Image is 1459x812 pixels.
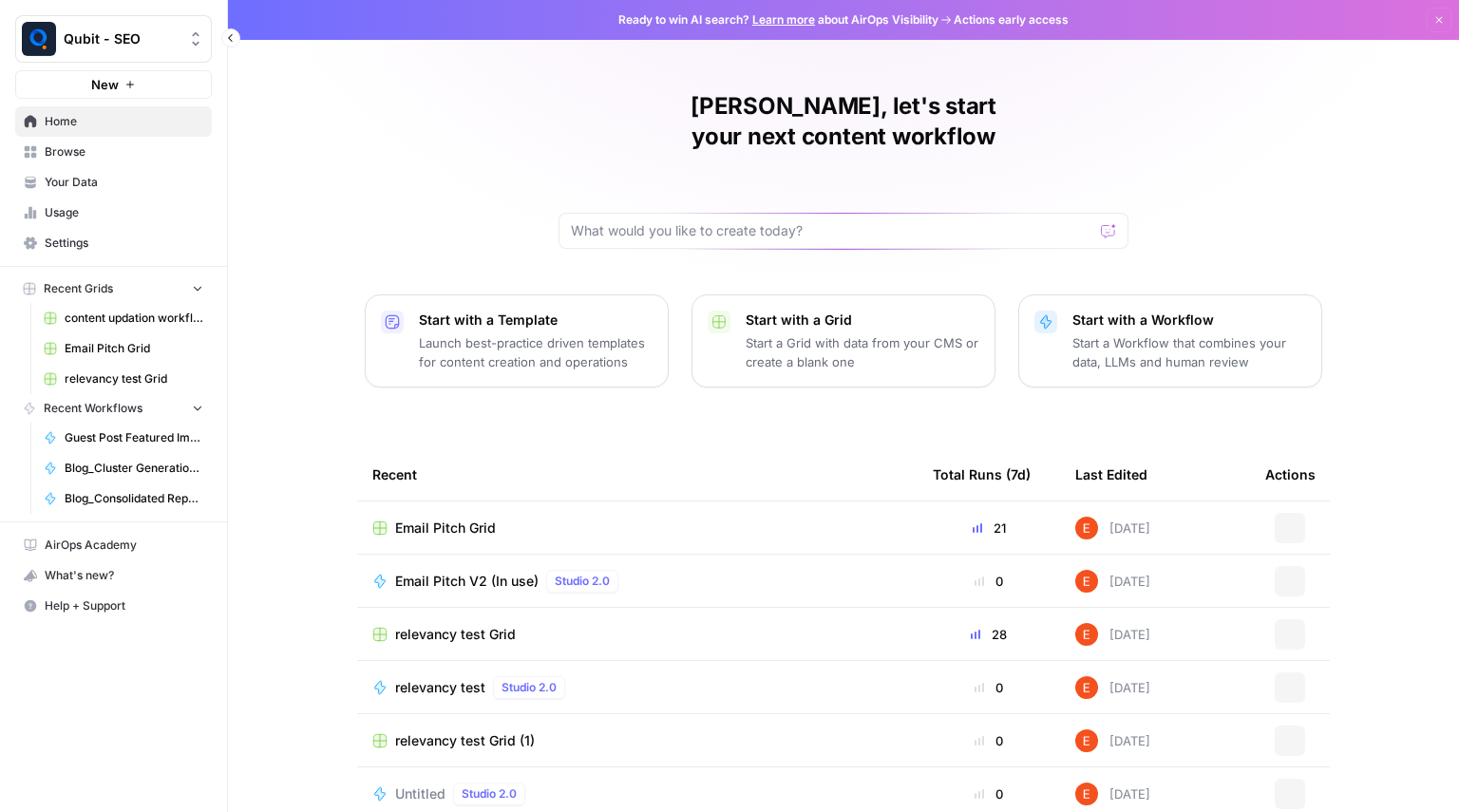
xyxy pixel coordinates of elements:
[35,483,212,514] a: Blog_Consolidated Report V3
[395,784,445,803] span: Untitled
[1018,294,1322,387] button: Start with a WorkflowStart a Workflow that combines your data, LLMs and human review
[746,333,979,371] p: Start a Grid with data from your CMS or create a blank one
[419,333,653,371] p: Launch best-practice driven templates for content creation and operations
[365,294,669,387] button: Start with a TemplateLaunch best-practice driven templates for content creation and operations
[372,570,902,593] a: Email Pitch V2 (In use)Studio 2.0
[571,221,1093,240] input: What would you like to create today?
[35,303,212,333] a: content updation workflow
[65,340,203,357] span: Email Pitch Grid
[65,429,203,446] span: Guest Post Featured Image
[933,784,1045,803] div: 0
[372,625,902,644] a: relevancy test Grid
[752,12,815,27] a: Learn more
[45,597,203,614] span: Help + Support
[45,204,203,221] span: Usage
[15,228,212,258] a: Settings
[692,294,995,387] button: Start with a GridStart a Grid with data from your CMS or create a blank one
[419,311,653,330] p: Start with a Template
[64,29,179,48] span: Qubit - SEO
[1075,729,1150,752] div: [DATE]
[372,448,902,500] div: Recent
[15,591,212,621] button: Help + Support
[1072,333,1306,371] p: Start a Workflow that combines your data, LLMs and human review
[22,22,56,56] img: Qubit - SEO Logo
[1075,623,1098,646] img: ajf8yqgops6ssyjpn8789yzw4nvp
[15,394,212,423] button: Recent Workflows
[1075,783,1098,805] img: ajf8yqgops6ssyjpn8789yzw4nvp
[1072,311,1306,330] p: Start with a Workflow
[45,113,203,130] span: Home
[933,519,1045,538] div: 21
[91,75,119,94] span: New
[954,11,1069,28] span: Actions early access
[35,364,212,394] a: relevancy test Grid
[35,453,212,483] a: Blog_Cluster Generation V3a1 with WP Integration [Live site]
[395,519,496,538] span: Email Pitch Grid
[395,731,535,750] span: relevancy test Grid (1)
[45,235,203,252] span: Settings
[1075,676,1150,699] div: [DATE]
[65,490,203,507] span: Blog_Consolidated Report V3
[45,174,203,191] span: Your Data
[933,731,1045,750] div: 0
[65,370,203,387] span: relevancy test Grid
[746,311,979,330] p: Start with a Grid
[1075,517,1098,539] img: ajf8yqgops6ssyjpn8789yzw4nvp
[15,530,212,560] a: AirOps Academy
[502,679,557,696] span: Studio 2.0
[15,15,212,63] button: Workspace: Qubit - SEO
[395,678,485,697] span: relevancy test
[372,676,902,699] a: relevancy testStudio 2.0
[45,537,203,554] span: AirOps Academy
[933,448,1031,500] div: Total Runs (7d)
[618,11,938,28] span: Ready to win AI search? about AirOps Visibility
[1265,448,1316,500] div: Actions
[559,91,1128,152] h1: [PERSON_NAME], let's start your next content workflow
[1075,783,1150,805] div: [DATE]
[1075,517,1150,539] div: [DATE]
[35,333,212,364] a: Email Pitch Grid
[44,280,113,297] span: Recent Grids
[45,143,203,161] span: Browse
[15,274,212,303] button: Recent Grids
[372,519,902,538] a: Email Pitch Grid
[35,423,212,453] a: Guest Post Featured Image
[15,70,212,99] button: New
[1075,570,1098,593] img: ajf8yqgops6ssyjpn8789yzw4nvp
[395,572,539,591] span: Email Pitch V2 (In use)
[15,137,212,167] a: Browse
[15,560,212,591] button: What's new?
[1075,729,1098,752] img: ajf8yqgops6ssyjpn8789yzw4nvp
[1075,676,1098,699] img: ajf8yqgops6ssyjpn8789yzw4nvp
[933,572,1045,591] div: 0
[462,785,517,803] span: Studio 2.0
[933,625,1045,644] div: 28
[44,400,142,417] span: Recent Workflows
[65,460,203,477] span: Blog_Cluster Generation V3a1 with WP Integration [Live site]
[65,310,203,327] span: content updation workflow
[15,167,212,198] a: Your Data
[1075,623,1150,646] div: [DATE]
[1075,448,1147,500] div: Last Edited
[15,106,212,137] a: Home
[933,678,1045,697] div: 0
[1075,570,1150,593] div: [DATE]
[372,783,902,805] a: UntitledStudio 2.0
[395,625,516,644] span: relevancy test Grid
[555,573,610,590] span: Studio 2.0
[16,561,211,590] div: What's new?
[15,198,212,228] a: Usage
[372,731,902,750] a: relevancy test Grid (1)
